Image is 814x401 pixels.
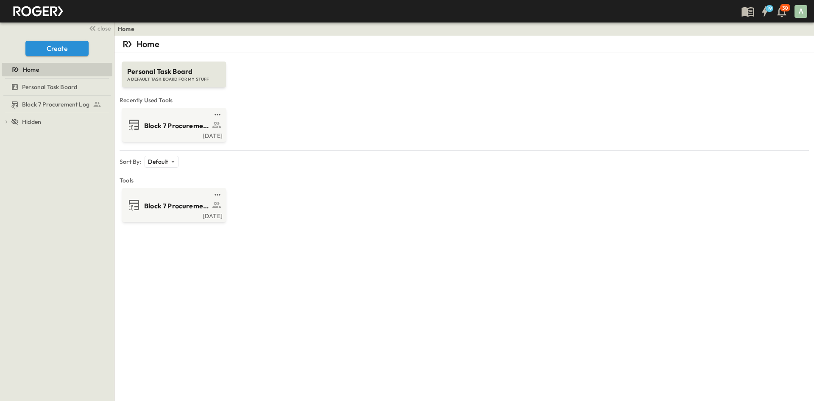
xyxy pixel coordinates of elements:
button: test [212,190,223,200]
p: Default [148,157,168,166]
div: A [794,5,807,18]
a: Block 7 Procurement Log [2,98,111,110]
button: 19 [756,4,773,19]
span: close [98,24,111,33]
h6: 19 [767,5,772,12]
nav: breadcrumbs [118,25,139,33]
button: close [85,22,112,34]
div: Default [145,156,178,168]
span: Recently Used Tools [120,96,809,104]
a: Personal Task Board [2,81,111,93]
p: 30 [782,5,788,11]
a: Home [2,64,111,76]
button: A [794,4,808,19]
a: [DATE] [124,212,223,219]
span: A DEFAULT TASK BOARD FOR MY STUFF [127,76,221,82]
button: Create [25,41,89,56]
span: Tools [120,176,809,185]
a: Home [118,25,134,33]
span: Block 7 Procurement Log [144,201,210,211]
span: Personal Task Board [127,67,221,76]
span: Home [23,65,39,74]
a: Block 7 Procurement Log [124,118,223,132]
a: [DATE] [124,132,223,138]
a: Block 7 Procurement Log [124,198,223,212]
div: Block 7 Procurement Logtest [2,98,112,111]
span: Personal Task Board [22,83,77,91]
a: Personal Task BoardA DEFAULT TASK BOARD FOR MY STUFF [121,53,227,87]
p: Home [137,38,159,50]
p: Sort By: [120,157,141,166]
span: Block 7 Procurement Log [144,121,210,131]
span: Hidden [22,118,41,126]
div: Personal Task Boardtest [2,80,112,94]
button: test [212,109,223,120]
span: Block 7 Procurement Log [22,100,89,109]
